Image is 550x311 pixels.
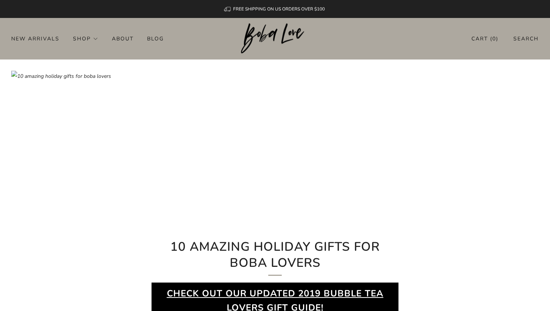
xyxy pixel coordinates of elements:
[11,33,59,45] a: New Arrivals
[73,33,98,45] a: Shop
[147,33,164,45] a: Blog
[112,33,134,45] a: About
[241,23,309,54] img: Boba Love
[492,35,496,42] items-count: 0
[152,239,398,276] h1: 10 amazing holiday gifts for boba lovers
[233,6,325,12] span: FREE SHIPPING ON US ORDERS OVER $100
[471,33,498,45] a: Cart
[513,33,539,45] a: Search
[11,71,539,254] img: 10 amazing holiday gifts for boba lovers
